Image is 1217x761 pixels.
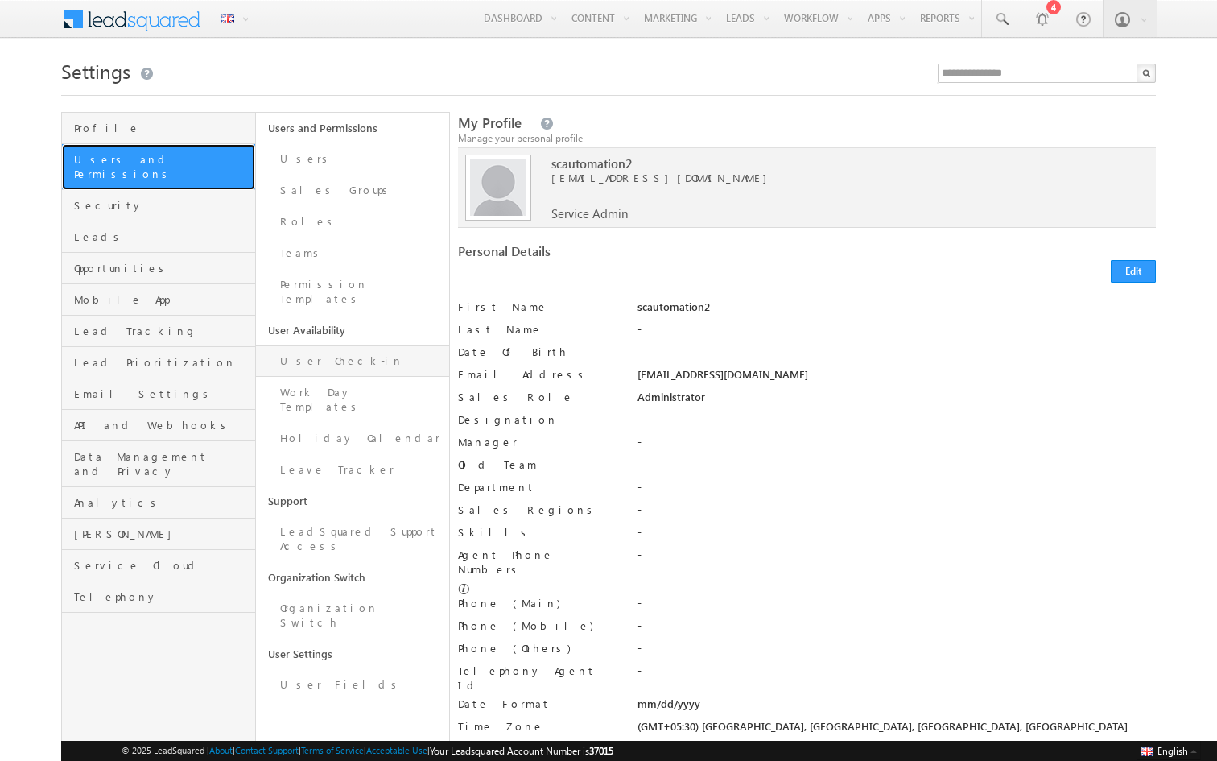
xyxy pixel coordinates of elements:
label: Phone (Main) [458,596,619,610]
a: Mobile App [62,284,255,316]
div: - [637,548,1157,570]
label: Email Address [458,367,619,382]
a: Lead Tracking [62,316,255,347]
span: Opportunities [74,261,251,275]
span: scautomation2 [551,156,1110,171]
button: English [1137,741,1201,760]
label: Date Of Birth [458,345,619,359]
span: Service Admin [551,206,628,221]
label: Sales Role [458,390,619,404]
span: Your Leadsquared Account Number is [430,745,613,757]
a: Telephony [62,581,255,613]
a: Opportunities [62,253,255,284]
button: Edit [1111,260,1156,283]
a: About [209,745,233,755]
div: Manage your personal profile [458,131,1156,146]
a: Organization Switch [256,562,450,593]
span: My Profile [458,114,522,132]
a: Users and Permissions [256,113,450,143]
div: [EMAIL_ADDRESS][DOMAIN_NAME] [637,367,1157,390]
div: Administrator [637,390,1157,412]
div: - [637,480,1157,503]
label: Sales Regions [458,503,619,517]
div: Personal Details [458,244,798,267]
div: - [637,322,1157,345]
a: User Availability [256,315,450,345]
a: User Fields [256,669,450,701]
span: Analytics [74,495,251,510]
a: Email Settings [62,378,255,410]
a: Teams [256,238,450,269]
a: Lead Prioritization [62,347,255,378]
a: Leave Tracker [256,454,450,486]
label: Last Name [458,322,619,337]
label: Time Zone [458,719,619,734]
span: Users and Permissions [74,152,251,181]
span: [EMAIL_ADDRESS][DOMAIN_NAME] [551,171,1110,185]
span: Leads [74,230,251,244]
a: Acceptable Use [366,745,427,755]
a: Sales Groups [256,175,450,206]
a: Support [256,486,450,516]
label: Date Format [458,697,619,711]
a: Security [62,190,255,221]
div: - [637,641,1157,664]
div: - [637,435,1157,457]
div: - [637,525,1157,548]
label: Department [458,480,619,494]
a: Profile [62,113,255,144]
div: - [637,457,1157,480]
span: Profile [74,121,251,135]
div: - [637,664,1157,686]
div: - [637,412,1157,435]
span: Lead Tracking [74,324,251,338]
a: Permission Templates [256,269,450,315]
label: Phone (Others) [458,641,619,656]
span: Telephony [74,589,251,604]
span: Lead Prioritization [74,355,251,370]
a: [PERSON_NAME] [62,519,255,550]
div: mm/dd/yyyy [637,697,1157,719]
a: Contact Support [235,745,299,755]
label: Phone (Mobile) [458,618,593,633]
span: Data Management and Privacy [74,449,251,478]
label: Skills [458,525,619,540]
a: Organization Switch [256,593,450,639]
label: Telephony Agent Id [458,664,619,693]
span: Security [74,198,251,213]
span: © 2025 LeadSquared | | | | | [122,743,613,759]
span: Settings [61,58,130,84]
a: Leads [62,221,255,253]
label: Manager [458,435,619,449]
a: API and Webhooks [62,410,255,441]
div: (GMT+05:30) [GEOGRAPHIC_DATA], [GEOGRAPHIC_DATA], [GEOGRAPHIC_DATA], [GEOGRAPHIC_DATA] [637,719,1157,742]
span: Email Settings [74,387,251,401]
a: User Settings [256,639,450,669]
a: Data Management and Privacy [62,441,255,487]
a: Holiday Calendar [256,423,450,454]
div: scautomation2 [637,300,1157,322]
a: Users and Permissions [62,144,255,190]
label: Agent Phone Numbers [458,548,619,577]
a: Work Day Templates [256,377,450,423]
span: English [1157,745,1188,757]
label: Designation [458,412,619,427]
div: - [637,618,1157,641]
a: Service Cloud [62,550,255,581]
label: Old Team [458,457,619,472]
a: User Check-in [256,345,450,377]
a: Terms of Service [301,745,364,755]
span: [PERSON_NAME] [74,527,251,541]
a: Roles [256,206,450,238]
label: First Name [458,300,619,314]
a: Users [256,143,450,175]
div: - [637,596,1157,618]
a: LeadSquared Support Access [256,516,450,562]
span: API and Webhooks [74,418,251,432]
a: Analytics [62,487,255,519]
span: 37015 [589,745,613,757]
span: Service Cloud [74,558,251,573]
div: - [637,503,1157,525]
span: Mobile App [74,292,251,307]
